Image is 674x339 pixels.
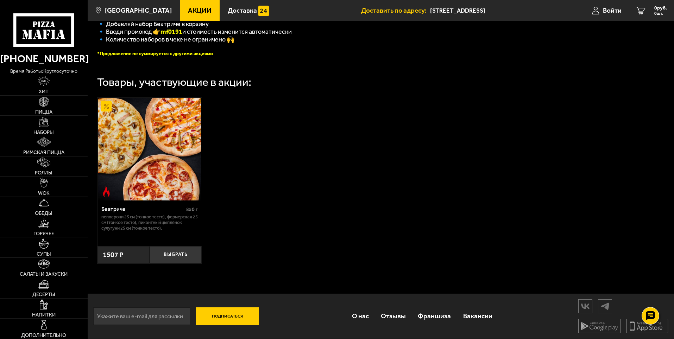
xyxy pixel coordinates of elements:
[598,300,612,312] img: tg
[412,305,457,327] a: Франшиза
[457,305,498,327] a: Вакансии
[98,98,201,200] img: Беатриче
[103,250,124,259] span: 1507 ₽
[35,211,52,216] span: Обеды
[346,305,374,327] a: О нас
[21,333,66,338] span: Дополнительно
[160,28,182,36] b: mf0191
[93,307,190,325] input: Укажите ваш e-mail для рассылки
[23,150,64,155] span: Римская пицца
[97,98,202,200] a: АкционныйОстрое блюдоБеатриче
[101,214,198,231] p: Пепперони 25 см (тонкое тесто), Фермерская 25 см (тонкое тесто), Пикантный цыплёнок сулугуни 25 с...
[361,7,430,14] span: Доставить по адресу:
[430,4,565,17] input: Ваш адрес доставки
[32,292,55,297] span: Десерты
[150,246,202,263] button: Выбрать
[654,6,667,11] span: 0 руб.
[33,231,54,236] span: Горячее
[97,51,213,57] font: *Предложение не суммируется с другими акциями
[579,300,592,312] img: vk
[97,36,234,43] span: 🔹 Количество наборов в чеке не ограничено 🙌
[101,206,185,212] div: Беатриче
[375,305,412,327] a: Отзывы
[186,206,198,212] span: 850 г
[101,101,112,111] img: Акционный
[196,307,259,325] button: Подписаться
[20,271,68,276] span: Салаты и закуски
[97,77,251,88] div: Товары, участвующие в акции:
[188,7,212,14] span: Акции
[97,20,209,28] span: 🔹 Добавляй набор Беатриче в корзину
[101,186,112,197] img: Острое блюдо
[258,6,269,16] img: 15daf4d41897b9f0e9f617042186c801.svg
[603,7,622,14] span: Войти
[32,312,56,317] span: Напитки
[37,251,51,256] span: Супы
[39,89,49,94] span: Хит
[33,130,54,135] span: Наборы
[654,11,667,15] span: 0 шт.
[97,28,292,36] span: 🔹 Вводи промокод 👉 и стоимость изменится автоматически
[35,170,52,175] span: Роллы
[38,191,50,196] span: WOK
[228,7,257,14] span: Доставка
[35,109,52,114] span: Пицца
[105,7,172,14] span: [GEOGRAPHIC_DATA]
